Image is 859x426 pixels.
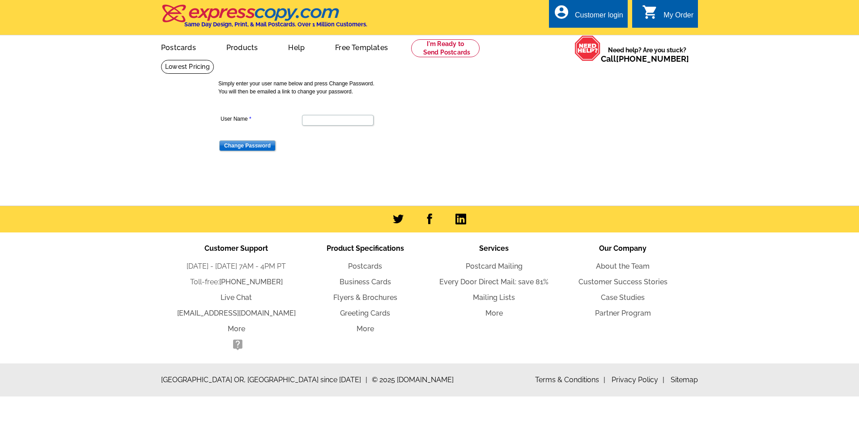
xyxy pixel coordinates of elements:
a: [PHONE_NUMBER] [616,54,689,63]
label: User Name [221,115,301,123]
img: help [574,35,601,61]
span: [GEOGRAPHIC_DATA] OR, [GEOGRAPHIC_DATA] since [DATE] [161,375,367,385]
a: Customer Success Stories [578,278,668,286]
input: Change Password [219,140,276,151]
a: Mailing Lists [473,293,515,302]
a: Sitemap [671,375,698,384]
a: Postcards [147,36,210,57]
a: Privacy Policy [612,375,664,384]
a: Help [274,36,319,57]
a: More [357,325,374,333]
a: Postcards [348,262,382,270]
a: Same Day Design, Print, & Mail Postcards. Over 1 Million Customers. [161,11,367,28]
li: Toll-free: [172,277,301,287]
span: Call [601,54,689,63]
a: Greeting Cards [340,309,390,317]
a: Business Cards [340,278,391,286]
h4: Same Day Design, Print, & Mail Postcards. Over 1 Million Customers. [184,21,367,28]
a: More [228,325,245,333]
a: Partner Program [595,309,651,317]
div: My Order [663,11,693,24]
a: Terms & Conditions [535,375,605,384]
a: Postcard Mailing [466,262,523,270]
a: shopping_cart My Order [642,10,693,21]
p: Simply enter your user name below and press Change Password. You will then be emailed a link to c... [218,80,648,96]
i: account_circle [553,4,570,20]
a: Every Door Direct Mail: save 81% [439,278,549,286]
span: Need help? Are you stuck? [601,46,693,63]
li: [DATE] - [DATE] 7AM - 4PM PT [172,261,301,272]
span: Customer Support [204,244,268,253]
span: © 2025 [DOMAIN_NAME] [372,375,454,385]
a: Live Chat [221,293,252,302]
a: About the Team [596,262,650,270]
span: Services [479,244,509,253]
a: Flyers & Brochures [333,293,397,302]
a: [EMAIL_ADDRESS][DOMAIN_NAME] [177,309,296,317]
a: Free Templates [321,36,402,57]
a: More [485,309,503,317]
a: Case Studies [601,293,645,302]
span: Product Specifications [327,244,404,253]
a: [PHONE_NUMBER] [219,278,283,286]
i: shopping_cart [642,4,658,20]
a: Products [212,36,272,57]
span: Our Company [599,244,646,253]
a: account_circle Customer login [553,10,623,21]
div: Customer login [575,11,623,24]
